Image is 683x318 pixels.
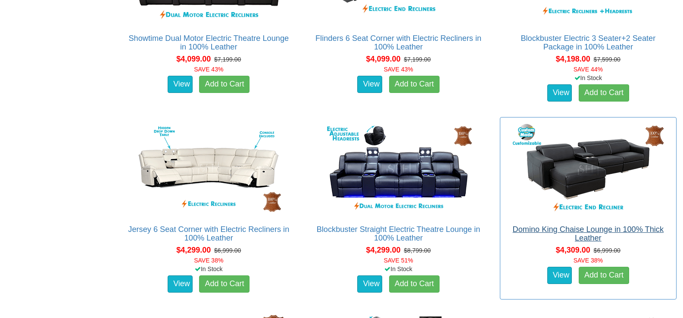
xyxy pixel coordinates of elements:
span: $4,299.00 [366,246,400,254]
font: SAVE 38% [574,257,603,264]
a: Add to Cart [389,275,440,293]
del: $6,999.00 [214,247,241,254]
a: View [168,275,193,293]
a: View [357,275,382,293]
a: Add to Cart [579,84,629,102]
img: Domino King Chaise Lounge in 100% Thick Leather [511,122,666,216]
del: $7,599.00 [594,56,621,63]
del: $8,799.00 [404,247,430,254]
div: In Stock [119,265,299,273]
a: View [357,76,382,93]
font: SAVE 44% [574,66,603,73]
del: $6,999.00 [594,247,621,254]
span: $4,299.00 [176,246,211,254]
img: Jersey 6 Seat Corner with Electric Recliners in 100% Leather [131,122,286,216]
font: SAVE 43% [384,66,413,73]
span: $4,309.00 [556,246,590,254]
a: Jersey 6 Seat Corner with Electric Recliners in 100% Leather [128,225,289,242]
a: View [547,84,572,102]
a: Showtime Dual Motor Electric Theatre Lounge in 100% Leather [128,34,289,51]
span: $4,099.00 [366,55,400,63]
font: SAVE 51% [384,257,413,264]
a: Blockbuster Straight Electric Theatre Lounge in 100% Leather [317,225,480,242]
span: $4,198.00 [556,55,590,63]
div: In Stock [498,74,678,82]
a: View [547,267,572,284]
a: Add to Cart [199,76,249,93]
font: SAVE 43% [194,66,223,73]
del: $7,199.00 [404,56,430,63]
a: Blockbuster Electric 3 Seater+2 Seater Package in 100% Leather [521,34,655,51]
a: Domino King Chaise Lounge in 100% Thick Leather [513,225,664,242]
a: Add to Cart [579,267,629,284]
img: Blockbuster Straight Electric Theatre Lounge in 100% Leather [321,122,476,216]
a: Add to Cart [199,275,249,293]
a: Add to Cart [389,76,440,93]
font: SAVE 38% [194,257,223,264]
span: $4,099.00 [176,55,211,63]
del: $7,199.00 [214,56,241,63]
a: View [168,76,193,93]
a: Flinders 6 Seat Corner with Electric Recliners in 100% Leather [315,34,481,51]
div: In Stock [308,265,488,273]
